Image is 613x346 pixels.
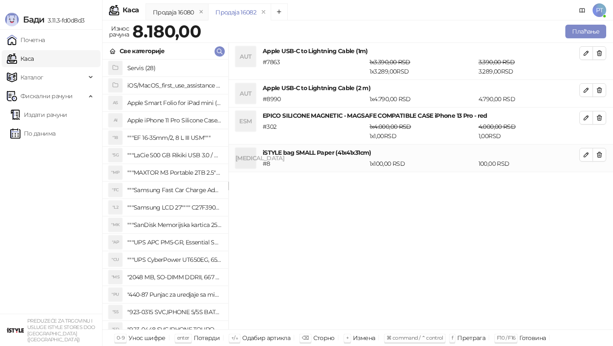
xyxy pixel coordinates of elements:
div: Продаја 16082 [215,8,256,17]
div: 3.289,00 RSD [477,57,581,76]
div: "18 [109,131,122,145]
h4: """UPS APC PM5-GR, Essential Surge Arrest,5 utic_nica""" [127,235,221,249]
button: Add tab [271,3,288,20]
h4: "2048 MB, SO-DIMM DDRII, 667 MHz, Napajanje 1,8 0,1 V, Latencija CL5" [127,270,221,284]
img: 64x64-companyLogo-77b92cf4-9946-4f36-9751-bf7bb5fd2c7d.png [7,322,24,339]
span: Каталог [20,69,43,86]
div: "MK [109,218,122,232]
div: "SD [109,323,122,336]
div: Све категорије [120,46,164,56]
div: "AP [109,235,122,249]
span: 0-9 [117,335,124,341]
h4: "923-0448 SVC,IPHONE,TOURQUE DRIVER KIT .65KGF- CM Šrafciger " [127,323,221,336]
div: 1 x 4.790,00 RSD [368,94,477,104]
span: F10 / F16 [497,335,515,341]
div: Претрага [457,332,485,343]
div: "MP [109,166,122,179]
div: Продаја 16080 [153,8,194,17]
a: Каса [7,50,34,67]
span: f [452,335,453,341]
div: Износ рачуна [107,23,131,40]
div: "CU [109,253,122,267]
div: Одабир артикла [242,332,290,343]
h4: Apple iPhone 11 Pro Silicone Case - Black [127,113,221,127]
div: # 8990 [261,94,368,104]
small: PREDUZEĆE ZA TRGOVINU I USLUGE ISTYLE STORES DOO [GEOGRAPHIC_DATA] ([GEOGRAPHIC_DATA]) [27,318,95,343]
div: 100,00 RSD [477,159,581,168]
div: AUT [235,46,256,67]
div: "FC [109,183,122,197]
h4: """EF 16-35mm/2, 8 L III USM""" [127,131,221,145]
a: Почетна [7,31,45,48]
a: Документација [576,3,589,17]
div: # 8 [261,159,368,168]
div: Унос шифре [129,332,166,343]
h4: "923-0315 SVC,IPHONE 5/5S BATTERY REMOVAL TRAY Držač za iPhone sa kojim se otvara display [127,305,221,319]
div: ESM [235,111,256,131]
h4: iSTYLE bag SMALL Paper (41x41x31cm) [263,148,579,157]
span: 3.390,00 RSD [478,58,515,66]
span: enter [177,335,189,341]
button: Плаћање [565,25,606,38]
div: Потврди [194,332,220,343]
div: AS [109,96,122,110]
div: # 7863 [261,57,368,76]
h4: """LaCie 500 GB Rikiki USB 3.0 / Ultra Compact & Resistant aluminum / USB 3.0 / 2.5""""""" [127,148,221,162]
span: 3.11.3-fd0d8d3 [44,17,84,24]
h4: """UPS CyberPower UT650EG, 650VA/360W , line-int., s_uko, desktop""" [127,253,221,267]
span: ↑/↓ [231,335,238,341]
span: PT [593,3,606,17]
div: Измена [353,332,375,343]
a: Издати рачуни [10,106,67,123]
div: # 302 [261,122,368,141]
div: Сторно [313,332,335,343]
img: Logo [5,13,19,26]
h4: "440-87 Punjac za uredjaje sa micro USB portom 4/1, Stand." [127,288,221,301]
div: 1 x 100,00 RSD [368,159,477,168]
div: "S5 [109,305,122,319]
h4: """Samsung LCD 27"""" C27F390FHUXEN""" [127,201,221,214]
span: 4.000,00 RSD [478,123,516,130]
span: Бади [23,14,44,25]
div: AI [109,113,122,127]
div: grid [103,60,228,329]
h4: Apple USB-C to Lightning Cable (1m) [263,46,579,56]
h4: Apple Smart Folio for iPad mini (A17 Pro) - Sage [127,96,221,110]
div: 1 x 1,00 RSD [368,122,477,141]
button: remove [258,9,269,16]
div: 1 x 3.289,00 RSD [368,57,477,76]
h4: Servis (28) [127,61,221,75]
span: + [346,335,349,341]
h4: iOS/MacOS_first_use_assistance (4) [127,79,221,92]
a: По данима [10,125,55,142]
h4: """SanDisk Memorijska kartica 256GB microSDXC sa SD adapterom SDSQXA1-256G-GN6MA - Extreme PLUS, ... [127,218,221,232]
div: "5G [109,148,122,162]
span: ⌫ [302,335,309,341]
h4: Apple USB-C to Lightning Cable (2 m) [263,83,579,93]
span: Фискални рачуни [20,88,72,105]
h4: EPICO SILICONE MAGNETIC - MAGSAFE COMPATIBLE CASE iPhone 13 Pro - red [263,111,579,120]
h4: """MAXTOR M3 Portable 2TB 2.5"""" crni eksterni hard disk HX-M201TCB/GM""" [127,166,221,179]
span: ⌘ command / ⌃ control [387,335,443,341]
button: remove [196,9,207,16]
h4: """Samsung Fast Car Charge Adapter, brzi auto punja_, boja crna""" [127,183,221,197]
span: 1 x 4.000,00 RSD [370,123,411,130]
div: Готовина [519,332,546,343]
div: AUT [235,83,256,104]
div: 4.790,00 RSD [477,94,581,104]
div: 1,00 RSD [477,122,581,141]
strong: 8.180,00 [132,21,201,42]
div: "PU [109,288,122,301]
div: "L2 [109,201,122,214]
div: "MS [109,270,122,284]
span: 1 x 3.390,00 RSD [370,58,410,66]
div: Каса [123,7,139,14]
div: [MEDICAL_DATA] [235,148,256,168]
